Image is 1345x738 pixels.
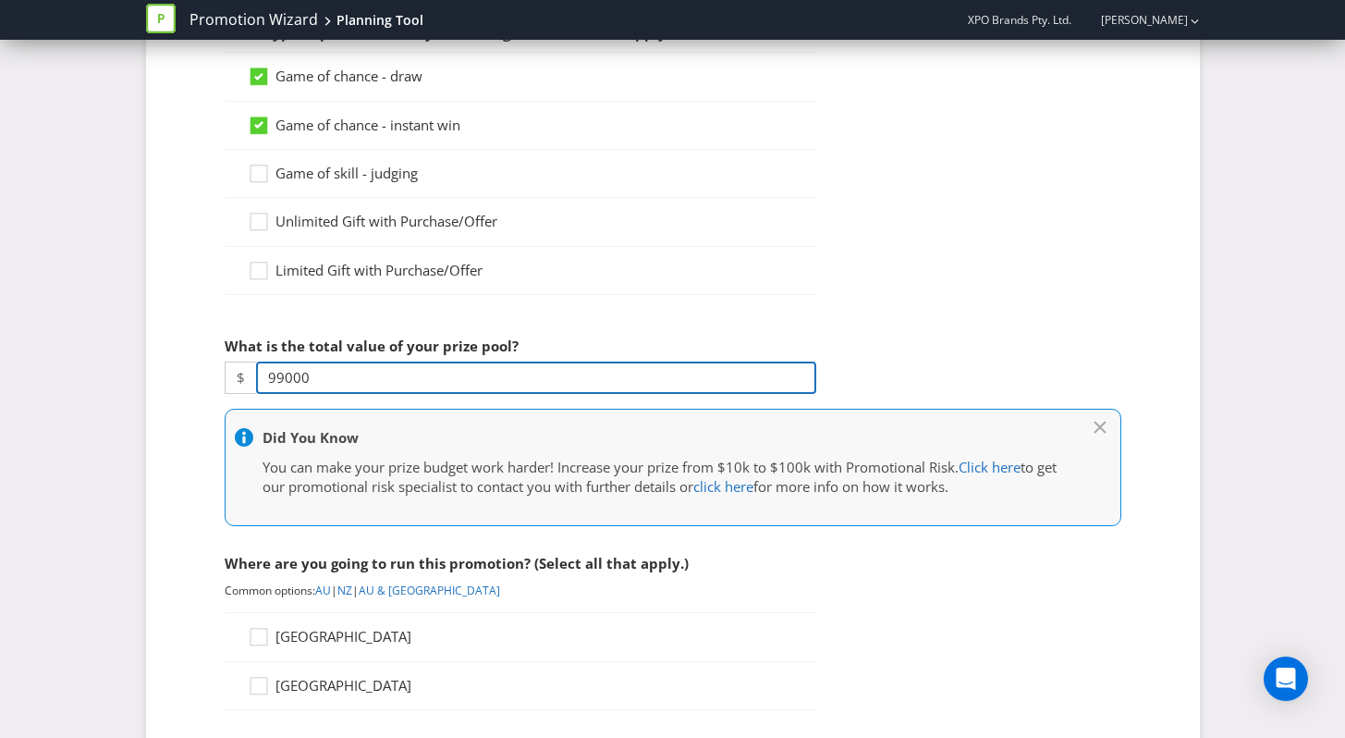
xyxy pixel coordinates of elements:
a: [PERSON_NAME] [1082,12,1188,28]
span: Common options: [225,583,315,598]
span: What is the total value of your prize pool? [225,337,519,355]
a: Click here [959,458,1021,476]
span: Game of chance - instant win [275,116,460,134]
span: $ [225,362,256,394]
span: | [331,583,337,598]
span: [GEOGRAPHIC_DATA] [275,627,411,646]
span: for more info on how it works. [753,477,948,496]
span: [GEOGRAPHIC_DATA] [275,676,411,695]
a: click here [693,477,753,496]
span: Game of skill - judging [275,164,418,182]
span: | [352,583,359,598]
a: AU [315,583,331,598]
span: XPO Brands Pty. Ltd. [968,12,1071,28]
span: You can make your prize budget work harder! Increase your prize from $10k to $100k with Promotion... [263,458,959,476]
span: Limited Gift with Purchase/Offer [275,261,483,279]
a: Promotion Wizard [190,9,318,31]
div: Planning Tool [336,11,423,30]
a: NZ [337,583,352,598]
span: Game of chance - draw [275,67,422,85]
span: to get our promotional risk specialist to contact you with further details or [263,458,1057,496]
span: Unlimited Gift with Purchase/Offer [275,212,497,230]
a: AU & [GEOGRAPHIC_DATA] [359,583,500,598]
div: Where are you going to run this promotion? (Select all that apply.) [225,545,816,583]
div: Open Intercom Messenger [1264,657,1308,701]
